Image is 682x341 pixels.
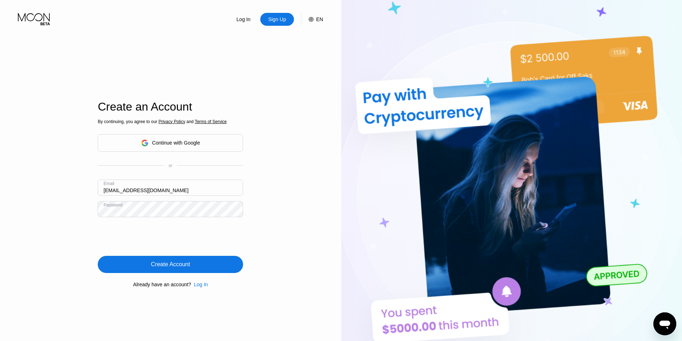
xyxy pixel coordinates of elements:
[185,119,195,124] span: and
[133,282,191,287] div: Already have an account?
[103,203,122,208] div: Password
[98,256,243,273] div: Create Account
[227,13,260,26] div: Log In
[236,16,251,23] div: Log In
[151,261,190,268] div: Create Account
[260,13,294,26] div: Sign Up
[316,16,323,22] div: EN
[103,181,114,186] div: Email
[152,140,200,146] div: Continue with Google
[191,282,208,287] div: Log In
[98,100,243,113] div: Create an Account
[301,13,323,26] div: EN
[98,119,243,124] div: By continuing, you agree to our
[159,119,185,124] span: Privacy Policy
[98,134,243,152] div: Continue with Google
[169,163,173,168] div: or
[267,16,287,23] div: Sign Up
[653,312,676,335] iframe: Button to launch messaging window
[98,223,207,250] iframe: reCAPTCHA
[194,282,208,287] div: Log In
[195,119,227,124] span: Terms of Service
